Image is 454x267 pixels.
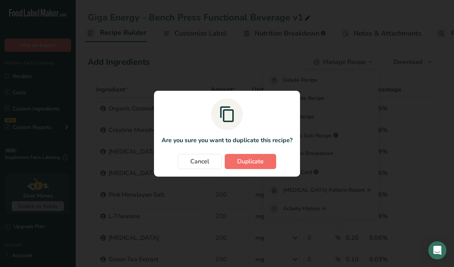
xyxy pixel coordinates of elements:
span: Cancel [190,157,209,166]
p: Are you sure you want to duplicate this recipe? [162,136,292,145]
button: Duplicate [225,154,276,169]
div: Open Intercom Messenger [428,241,446,259]
button: Cancel [178,154,222,169]
span: Duplicate [237,157,264,166]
